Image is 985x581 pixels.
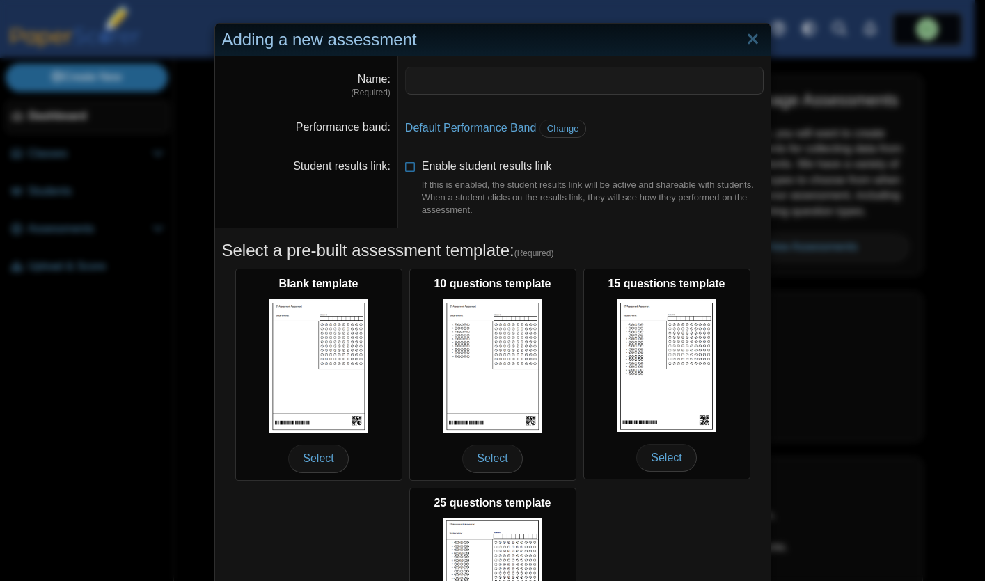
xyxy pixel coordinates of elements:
[608,278,725,289] b: 15 questions template
[293,160,391,172] label: Student results link
[269,299,368,433] img: scan_sheet_blank.png
[288,445,348,472] span: Select
[279,278,358,289] b: Blank template
[296,121,391,133] label: Performance band
[443,299,542,433] img: scan_sheet_10_questions.png
[405,122,537,134] a: Default Performance Band
[215,24,771,56] div: Adding a new assessment
[222,239,764,262] h5: Select a pre-built assessment template:
[422,179,764,217] div: If this is enabled, the student results link will be active and shareable with students. When a s...
[222,87,391,99] dfn: (Required)
[514,248,554,260] span: (Required)
[636,444,696,472] span: Select
[434,497,551,509] b: 25 questions template
[462,445,522,472] span: Select
[358,73,391,85] label: Name
[547,123,579,134] span: Change
[434,278,551,289] b: 10 questions template
[742,28,764,51] a: Close
[422,160,764,216] span: Enable student results link
[617,299,716,433] img: scan_sheet_15_questions.png
[539,120,587,138] a: Change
